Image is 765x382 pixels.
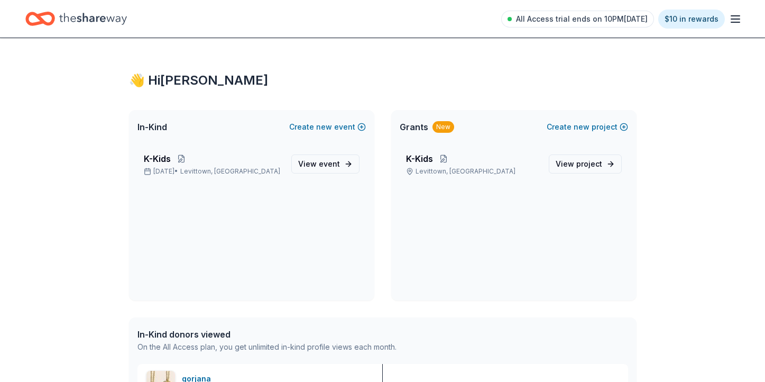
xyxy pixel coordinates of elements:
span: new [316,121,332,133]
span: event [319,159,340,168]
a: Home [25,6,127,31]
div: 👋 Hi [PERSON_NAME] [129,72,637,89]
span: Grants [400,121,428,133]
span: new [574,121,589,133]
span: View [556,158,602,170]
a: All Access trial ends on 10PM[DATE] [501,11,654,28]
span: K-Kids [406,152,433,165]
span: project [576,159,602,168]
a: $10 in rewards [658,10,725,29]
span: All Access trial ends on 10PM[DATE] [516,13,648,25]
div: In-Kind donors viewed [137,328,397,341]
p: Levittown, [GEOGRAPHIC_DATA] [406,167,540,176]
span: In-Kind [137,121,167,133]
a: View event [291,154,360,174]
div: On the All Access plan, you get unlimited in-kind profile views each month. [137,341,397,353]
a: View project [549,154,622,174]
span: Levittown, [GEOGRAPHIC_DATA] [180,167,280,176]
div: New [432,121,454,133]
span: K-Kids [144,152,171,165]
p: [DATE] • [144,167,283,176]
span: View [298,158,340,170]
button: Createnewproject [547,121,628,133]
button: Createnewevent [289,121,366,133]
